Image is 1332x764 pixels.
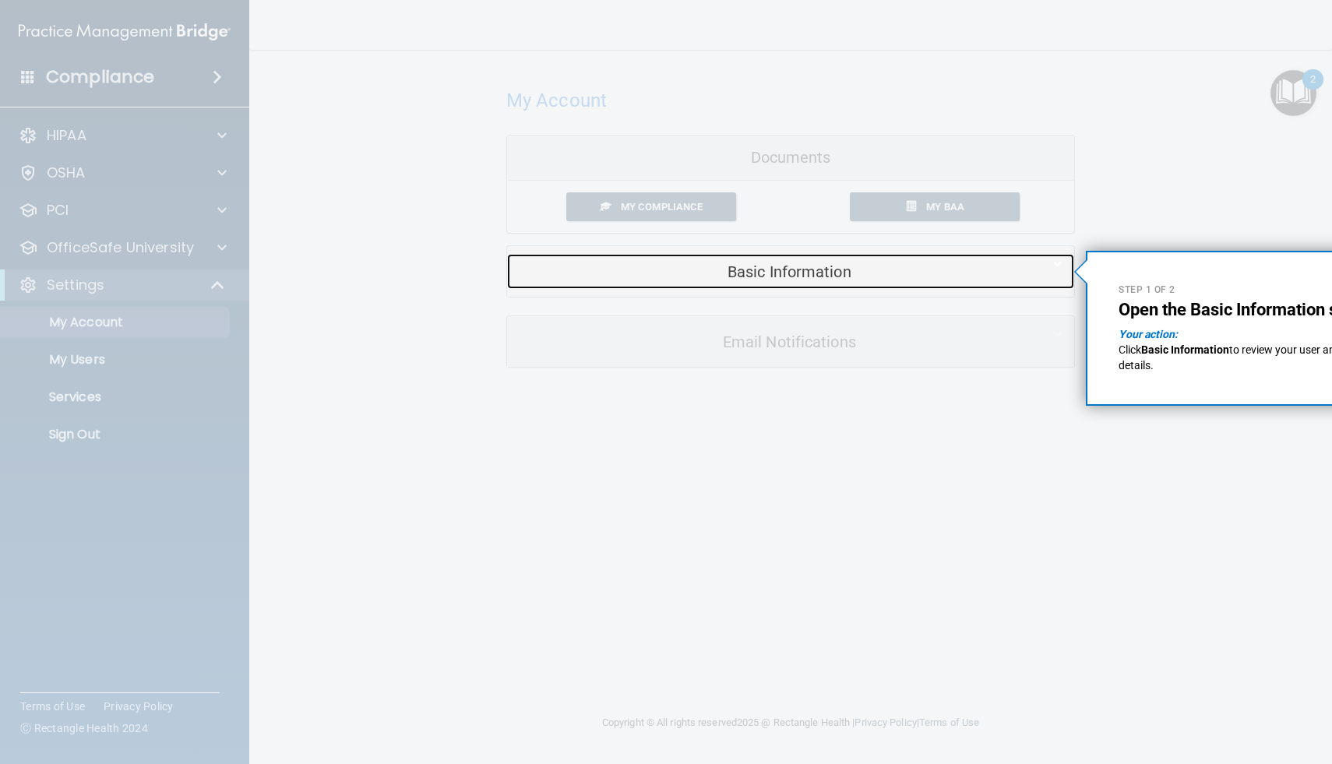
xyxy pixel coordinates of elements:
[519,263,1015,280] h5: Basic Information
[1119,328,1178,340] em: Your action:
[1141,343,1229,356] strong: Basic Information
[1119,343,1141,356] span: Click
